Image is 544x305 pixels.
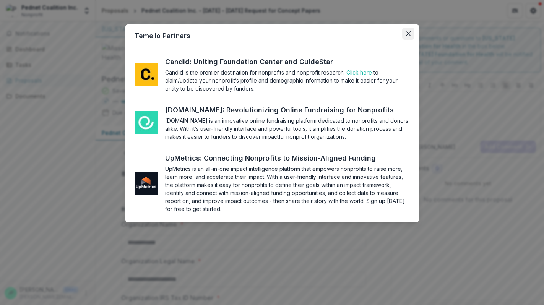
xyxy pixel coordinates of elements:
button: Close [402,28,414,40]
img: me [135,63,158,86]
a: UpMetrics: Connecting Nonprofits to Mission-Aligned Funding [165,153,390,163]
section: UpMetrics is an all-in-one impact intelligence platform that empowers nonprofits to raise more, l... [165,165,410,213]
a: Candid: Uniting Foundation Center and GuideStar [165,57,347,67]
a: [DOMAIN_NAME]: Revolutionizing Online Fundraising for Nonprofits [165,105,408,115]
section: [DOMAIN_NAME] is an innovative online fundraising platform dedicated to nonprofits and donors ali... [165,117,410,141]
img: me [135,111,158,134]
a: Click here [346,69,372,76]
img: me [135,172,158,195]
header: Temelio Partners [125,24,419,47]
section: Candid is the premier destination for nonprofits and nonprofit research. to claim/update your non... [165,68,410,92]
